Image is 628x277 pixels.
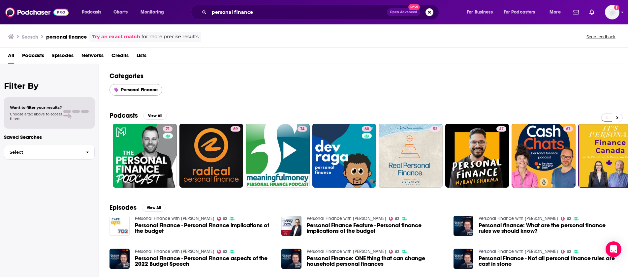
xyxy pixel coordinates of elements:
a: Personal Finance - Not all personal finance rules are cast in stone [454,249,474,269]
a: 62 [217,217,227,221]
button: open menu [136,7,173,17]
button: open menu [545,7,569,17]
a: Personal Finance with Warren Ingram [479,216,558,221]
a: Personal Finance with Warren Ingram [479,249,558,254]
a: PodcastsView All [110,111,167,120]
div: Search podcasts, credits, & more... [197,5,445,20]
button: View All [142,204,166,212]
span: Select [4,150,80,154]
a: 71 [113,124,177,188]
button: open menu [499,7,545,17]
svg: Add a profile image [614,5,619,10]
a: Personal Finance - Personal Finance implications of the budget [135,223,274,234]
img: Personal Finance - Personal Finance aspects of the 2022 Budget Speech [110,249,130,269]
a: Personal Finance - Not all personal finance rules are cast in stone [479,256,617,267]
a: Personal finance: What are the personal finance rules we should know? [479,223,617,234]
a: 60 [362,126,372,132]
img: Personal finance: What are the personal finance rules we should know? [454,216,474,236]
h2: Episodes [110,203,137,212]
div: Open Intercom Messenger [606,241,621,257]
a: Personal Finance - Personal Finance aspects of the 2022 Budget Speech [135,256,274,267]
span: 60 [364,126,369,133]
button: open menu [77,7,110,17]
span: 62 [567,217,571,220]
img: Personal Finance: ONE thing that can change household personal finances [281,249,301,269]
a: Podcasts [22,50,44,64]
span: 69 [233,126,238,133]
span: Choose a tab above to access filters. [10,112,62,121]
a: 61 [563,126,573,132]
img: Podchaser - Follow, Share and Rate Podcasts [5,6,69,18]
a: 61 [512,124,576,188]
span: 47 [499,126,504,133]
a: 69 [179,124,243,188]
span: Logged in as angela.cherry [605,5,619,19]
img: Personal Finance Feature - Personal finance implications of the budget [281,216,301,236]
a: Personal Finance with Warren Ingram [307,249,386,254]
h3: Search [22,34,38,40]
a: Show notifications dropdown [587,7,597,18]
span: For Business [467,8,493,17]
span: Open Advanced [390,11,417,14]
span: 62 [567,250,571,253]
img: Personal Finance - Personal Finance implications of the budget [110,216,130,236]
span: 52 [433,126,437,133]
span: More [549,8,561,17]
a: Personal Finance with Warren Ingram [307,216,386,221]
a: 69 [231,126,240,132]
h2: Categories [110,72,617,80]
a: 52 [430,126,440,132]
span: 62 [395,250,399,253]
h3: personal finance [46,34,87,40]
a: 71 [163,126,173,132]
a: 62 [217,250,227,254]
a: Charts [109,7,132,17]
span: 62 [223,250,227,253]
a: 52 [379,124,443,188]
h2: Podcasts [110,111,138,120]
a: 47 [445,124,509,188]
img: User Profile [605,5,619,19]
button: Send feedback [584,34,617,40]
a: 74 [246,124,310,188]
a: All [8,50,14,64]
a: 62 [561,250,571,254]
span: 71 [166,126,170,133]
span: For Podcasters [504,8,535,17]
p: Saved Searches [4,134,95,140]
a: Credits [111,50,129,64]
a: Personal Finance [110,84,162,96]
a: 62 [389,250,399,254]
a: Lists [137,50,146,64]
button: Open AdvancedNew [387,8,420,16]
button: Show profile menu [605,5,619,19]
span: 61 [566,126,570,133]
a: 60 [312,124,376,188]
a: Personal Finance with Warren Ingram [135,216,214,221]
span: Charts [113,8,128,17]
a: Episodes [52,50,74,64]
span: New [408,4,420,10]
a: 47 [496,126,506,132]
a: 62 [389,217,399,221]
a: Show notifications dropdown [570,7,581,18]
button: open menu [462,7,501,17]
a: 62 [561,217,571,221]
span: Personal Finance [121,87,158,93]
span: 62 [395,217,399,220]
a: Personal Finance: ONE thing that can change household personal finances [307,256,446,267]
